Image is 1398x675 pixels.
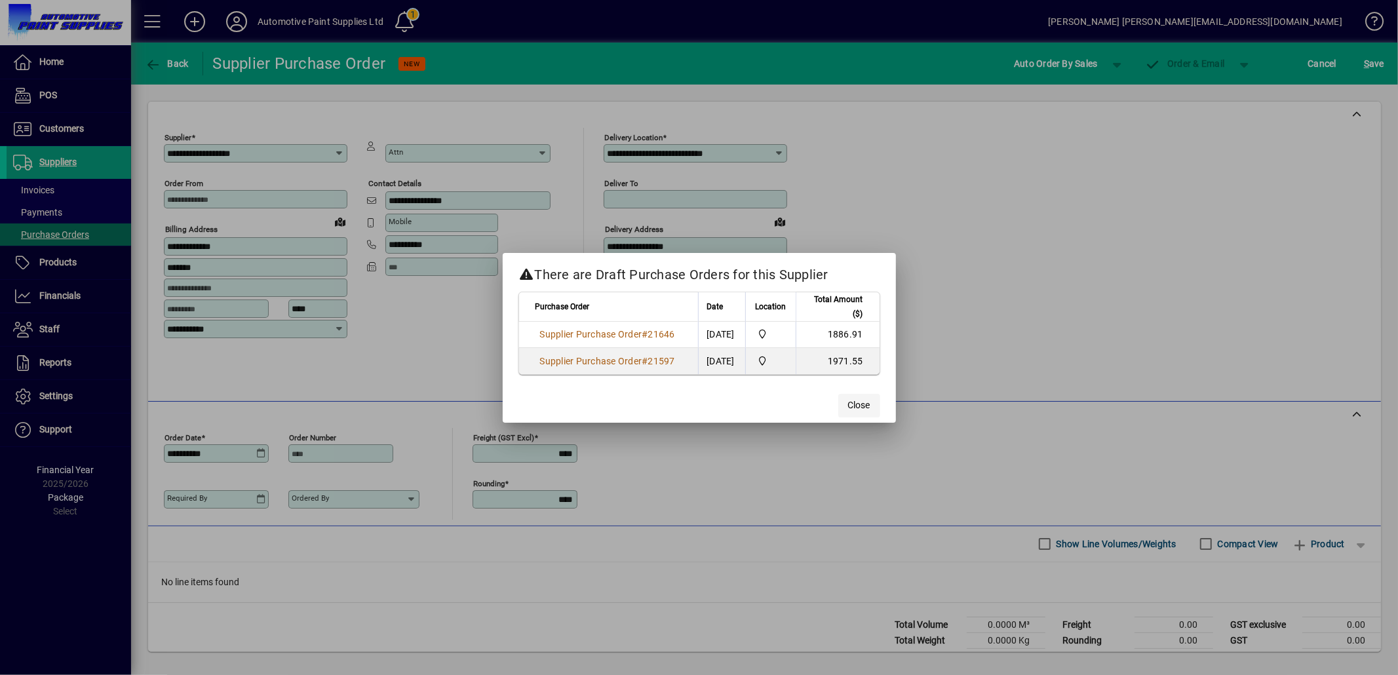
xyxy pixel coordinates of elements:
[648,329,675,339] span: 21646
[535,354,680,368] a: Supplier Purchase Order#21597
[848,398,870,412] span: Close
[804,292,863,321] span: Total Amount ($)
[838,394,880,417] button: Close
[754,354,788,368] span: Automotive Paint Supplies Ltd
[698,348,745,374] td: [DATE]
[755,299,786,314] span: Location
[535,327,680,341] a: Supplier Purchase Order#21646
[503,253,896,291] h2: There are Draft Purchase Orders for this Supplier
[796,322,880,348] td: 1886.91
[535,299,590,314] span: Purchase Order
[754,327,788,341] span: Automotive Paint Supplies Ltd
[540,356,642,366] span: Supplier Purchase Order
[642,329,648,339] span: #
[540,329,642,339] span: Supplier Purchase Order
[796,348,880,374] td: 1971.55
[698,322,745,348] td: [DATE]
[707,299,723,314] span: Date
[642,356,648,366] span: #
[648,356,675,366] span: 21597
